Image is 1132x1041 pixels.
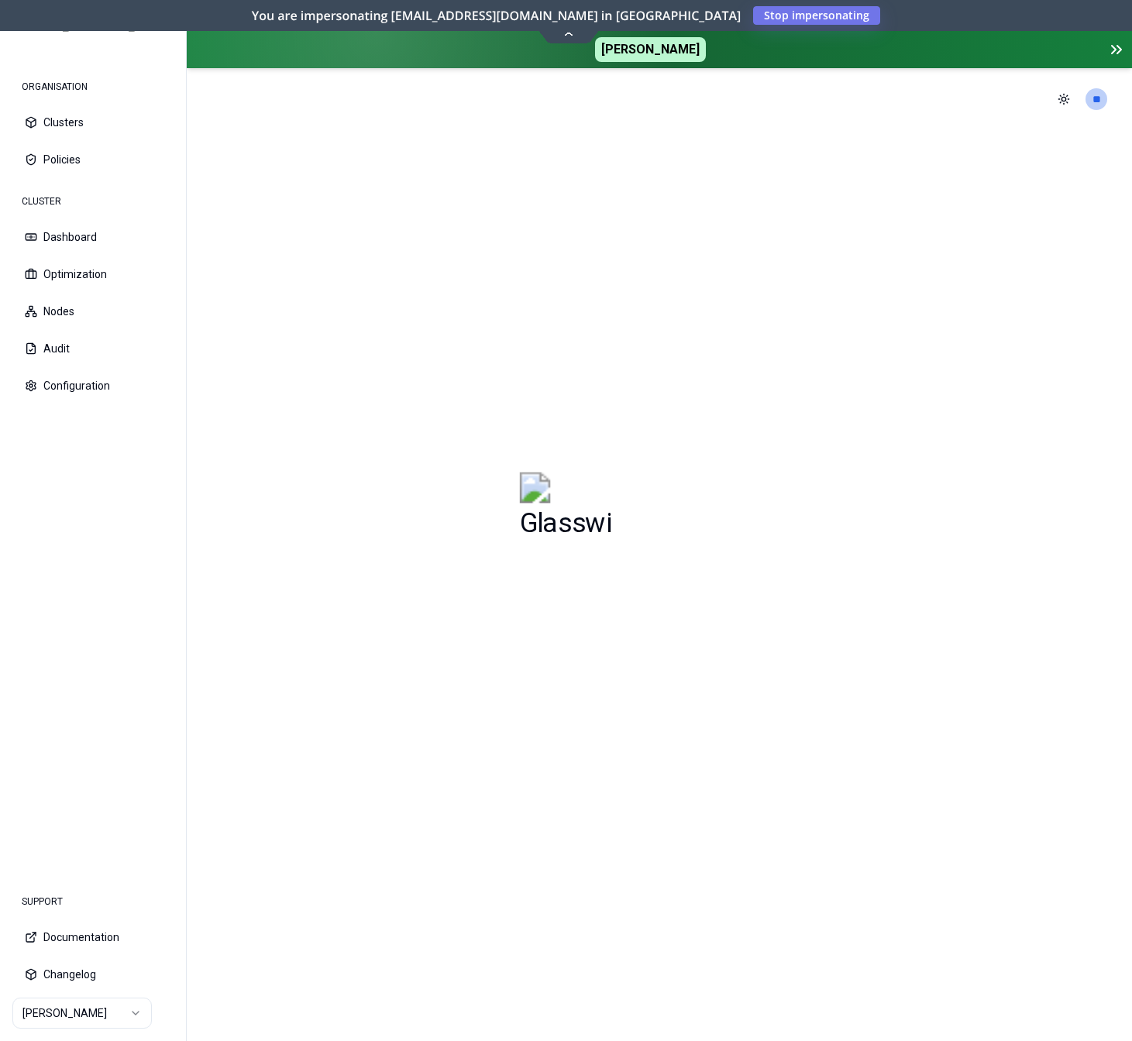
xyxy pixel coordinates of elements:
[12,257,174,291] button: Optimization
[12,957,174,991] button: Changelog
[12,294,174,328] button: Nodes
[12,186,174,217] div: CLUSTER
[595,37,706,62] span: [PERSON_NAME]
[12,886,174,917] div: SUPPORT
[12,71,174,102] div: ORGANISATION
[12,369,174,403] button: Configuration
[12,220,174,254] button: Dashboard
[12,105,174,139] button: Clusters
[12,332,174,366] button: Audit
[12,920,174,954] button: Documentation
[12,143,174,177] button: Policies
